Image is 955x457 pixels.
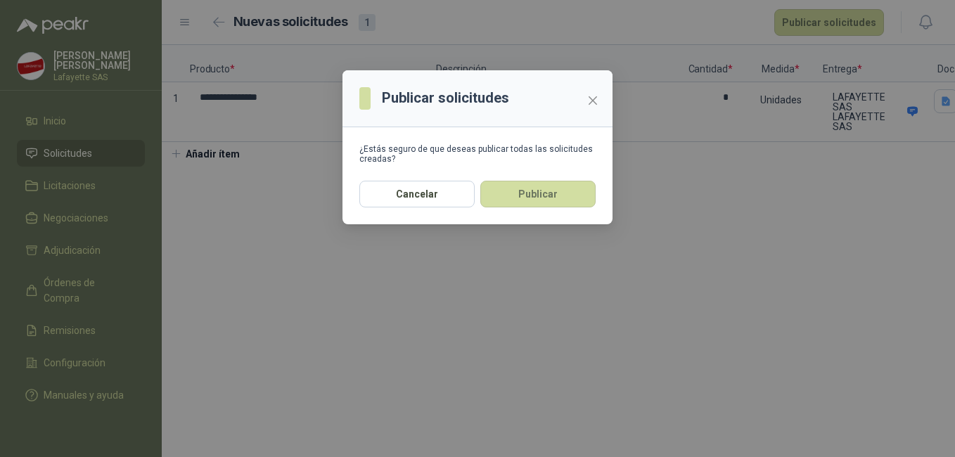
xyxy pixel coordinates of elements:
[480,181,596,207] button: Publicar
[359,144,596,164] div: ¿Estás seguro de que deseas publicar todas las solicitudes creadas?
[359,181,475,207] button: Cancelar
[582,89,604,112] button: Close
[587,95,598,106] span: close
[382,87,509,109] h3: Publicar solicitudes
